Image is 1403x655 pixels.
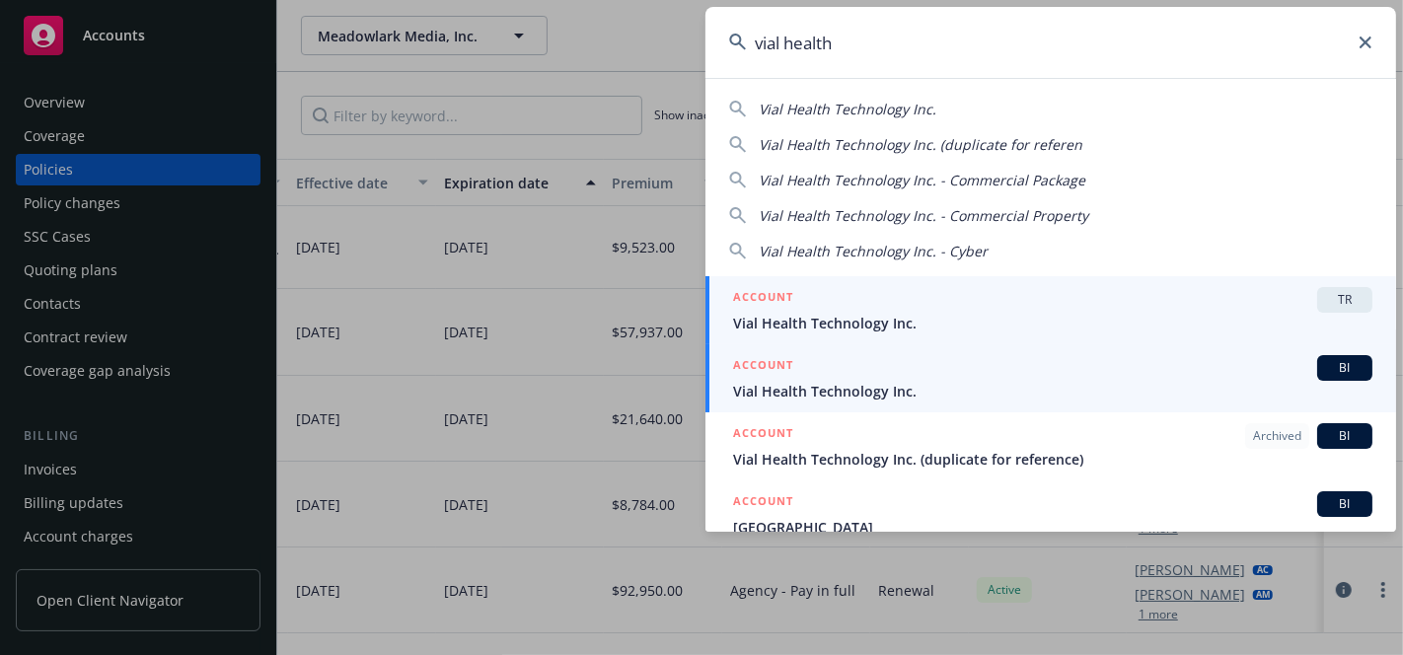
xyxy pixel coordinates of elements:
[733,517,1372,538] span: [GEOGRAPHIC_DATA]
[733,313,1372,333] span: Vial Health Technology Inc.
[733,381,1372,401] span: Vial Health Technology Inc.
[733,449,1372,470] span: Vial Health Technology Inc. (duplicate for reference)
[1325,291,1365,309] span: TR
[733,423,793,447] h5: ACCOUNT
[1253,427,1301,445] span: Archived
[759,206,1088,225] span: Vial Health Technology Inc. - Commercial Property
[733,287,793,311] h5: ACCOUNT
[759,242,988,260] span: Vial Health Technology Inc. - Cyber
[1325,495,1365,513] span: BI
[705,412,1396,480] a: ACCOUNTArchivedBIVial Health Technology Inc. (duplicate for reference)
[705,7,1396,78] input: Search...
[759,100,936,118] span: Vial Health Technology Inc.
[733,355,793,379] h5: ACCOUNT
[705,276,1396,344] a: ACCOUNTTRVial Health Technology Inc.
[1325,427,1365,445] span: BI
[759,171,1085,189] span: Vial Health Technology Inc. - Commercial Package
[705,480,1396,548] a: ACCOUNTBI[GEOGRAPHIC_DATA]
[759,135,1082,154] span: Vial Health Technology Inc. (duplicate for referen
[705,344,1396,412] a: ACCOUNTBIVial Health Technology Inc.
[1325,359,1365,377] span: BI
[733,491,793,515] h5: ACCOUNT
